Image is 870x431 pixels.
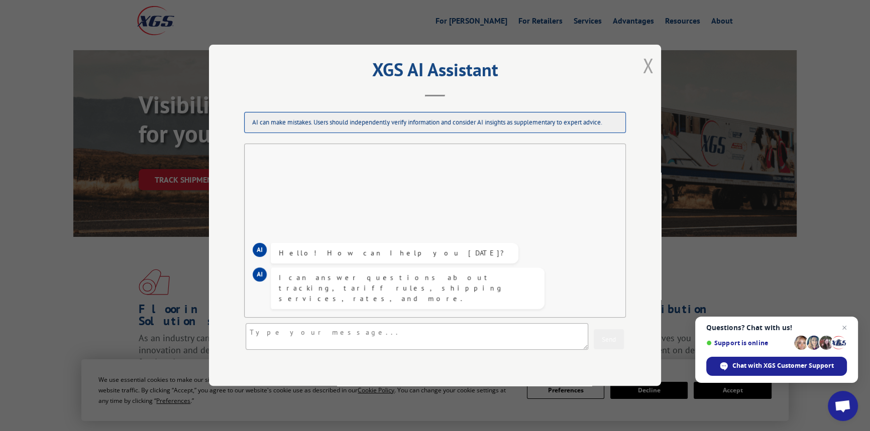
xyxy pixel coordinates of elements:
h2: XGS AI Assistant [234,63,636,82]
div: AI [253,243,267,257]
div: AI [253,268,267,282]
span: Chat with XGS Customer Support [732,361,834,370]
div: Chat with XGS Customer Support [706,357,847,376]
div: Hello! How can I help you [DATE]? [279,248,510,259]
span: Questions? Chat with us! [706,324,847,332]
span: Support is online [706,339,791,347]
div: Open chat [828,391,858,421]
div: I can answer questions about tracking, tariff rules, shipping services, rates, and more. [279,273,536,305]
button: Send [594,330,624,350]
button: Close modal [642,52,654,79]
div: AI can make mistakes. Users should independently verify information and consider AI insights as s... [244,112,626,133]
span: Close chat [838,322,850,334]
